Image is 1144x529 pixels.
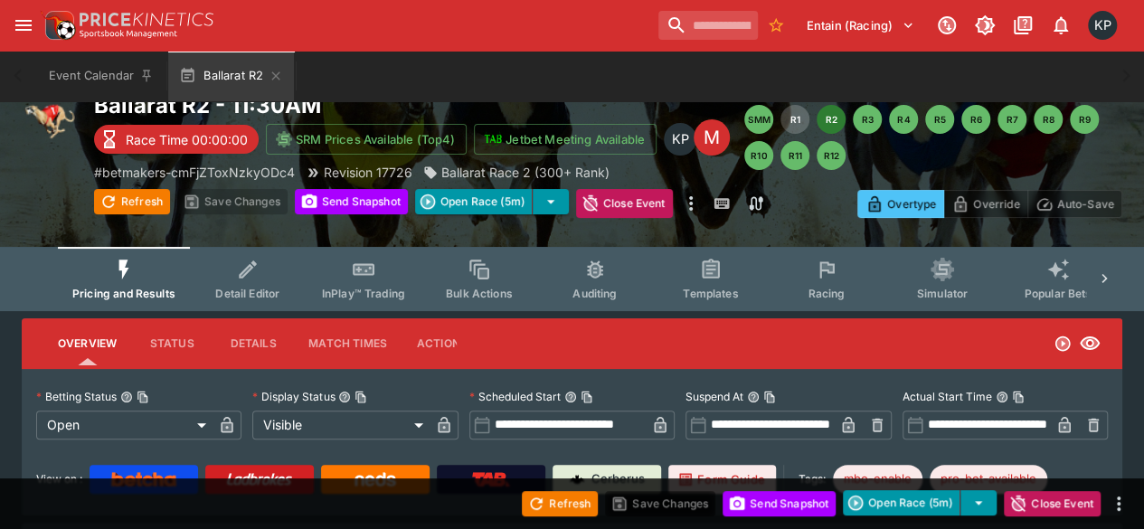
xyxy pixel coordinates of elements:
img: greyhound_racing.png [22,91,80,149]
svg: Open [1054,335,1072,353]
div: Visible [252,411,429,439]
span: pro-bet-available [930,470,1047,488]
button: Actual Start TimeCopy To Clipboard [996,391,1008,403]
p: Auto-Save [1057,194,1114,213]
div: Ballarat Race 2 (300+ Rank) [423,163,610,182]
button: Refresh [94,189,170,214]
button: R2 [817,105,846,134]
nav: pagination navigation [744,105,1122,170]
span: mbo-enable [833,470,922,488]
button: Kedar Pandit [1083,5,1122,45]
button: R11 [780,141,809,170]
svg: Visible [1079,333,1101,354]
button: Match Times [294,322,402,365]
button: Open Race (5m) [843,490,960,515]
button: Betting StatusCopy To Clipboard [120,391,133,403]
button: Documentation [1007,9,1039,42]
p: Copy To Clipboard [94,163,295,182]
div: Open [36,411,213,439]
div: split button [415,189,569,214]
button: Jetbet Meeting Available [474,124,657,155]
div: split button [843,490,997,515]
button: Connected to PK [931,9,963,42]
button: Select Tenant [796,11,925,40]
button: Copy To Clipboard [581,391,593,403]
div: Start From [857,190,1122,218]
p: Cerberus [591,470,645,488]
img: Betcha [111,472,176,486]
button: Send Snapshot [295,189,408,214]
span: Bulk Actions [446,287,513,300]
p: Scheduled Start [469,389,561,404]
button: R5 [925,105,954,134]
div: Event type filters [58,247,1086,311]
span: Detail Editor [215,287,279,300]
button: R1 [780,105,809,134]
span: Templates [683,287,738,300]
p: Actual Start Time [903,389,992,404]
button: Copy To Clipboard [355,391,367,403]
button: Ballarat R2 [168,51,294,101]
span: Simulator [917,287,968,300]
button: Overview [43,322,131,365]
button: No Bookmarks [761,11,790,40]
button: Override [943,190,1027,218]
div: Kedar Pandit [664,123,696,156]
p: Overtype [887,194,936,213]
button: more [680,189,702,218]
button: Display StatusCopy To Clipboard [338,391,351,403]
a: Form Guide [668,465,776,494]
button: Copy To Clipboard [1012,391,1025,403]
p: Suspend At [685,389,743,404]
p: Betting Status [36,389,117,404]
button: Suspend AtCopy To Clipboard [747,391,760,403]
img: Cerberus [570,472,584,486]
button: Refresh [522,491,598,516]
div: Edit Meeting [694,119,730,156]
img: TabNZ [472,472,510,486]
button: more [1108,493,1130,515]
img: PriceKinetics [80,13,213,26]
button: Scheduled StartCopy To Clipboard [564,391,577,403]
button: Auto-Save [1027,190,1122,218]
button: Status [131,322,213,365]
a: Cerberus [553,465,661,494]
p: Override [973,194,1019,213]
button: SRM Prices Available (Top4) [266,124,467,155]
button: Close Event [576,189,673,218]
button: Copy To Clipboard [137,391,149,403]
button: Copy To Clipboard [763,391,776,403]
span: InPlay™ Trading [322,287,405,300]
button: R9 [1070,105,1099,134]
img: PriceKinetics Logo [40,7,76,43]
button: Details [213,322,294,365]
img: jetbet-logo.svg [484,130,502,148]
div: Betting Target: cerberus [930,465,1047,494]
span: Popular Bets [1024,287,1092,300]
button: R12 [817,141,846,170]
img: Ladbrokes [226,472,292,486]
p: Ballarat Race 2 (300+ Rank) [441,163,610,182]
button: Notifications [1045,9,1077,42]
button: select merge strategy [533,189,569,214]
input: search [658,11,758,40]
button: R4 [889,105,918,134]
button: Open Race (5m) [415,189,533,214]
button: Toggle light/dark mode [969,9,1001,42]
button: R10 [744,141,773,170]
button: Overtype [857,190,944,218]
label: Tags: [799,465,826,494]
img: Neds [355,472,395,486]
div: Betting Target: cerberus [833,465,922,494]
button: Close Event [1004,491,1101,516]
button: Event Calendar [38,51,165,101]
div: Kedar Pandit [1088,11,1117,40]
p: Revision 17726 [324,163,412,182]
button: R8 [1034,105,1063,134]
p: Race Time 00:00:00 [126,130,248,149]
button: open drawer [7,9,40,42]
span: Auditing [572,287,617,300]
span: Pricing and Results [72,287,175,300]
p: Display Status [252,389,335,404]
button: R3 [853,105,882,134]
